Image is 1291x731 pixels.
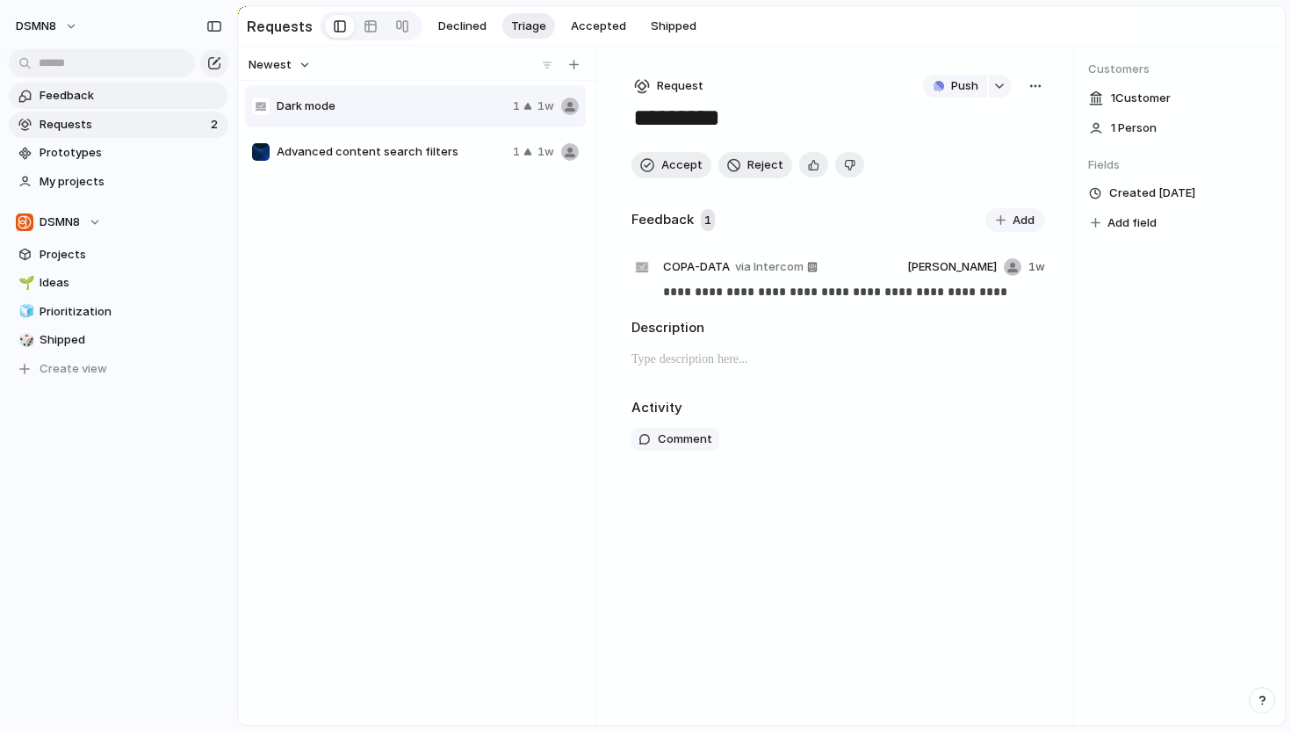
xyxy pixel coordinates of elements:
h2: Requests [247,16,313,37]
span: Projects [40,246,222,264]
button: Declined [429,13,495,40]
span: 1w [1028,258,1045,276]
span: via Intercom [735,258,804,276]
a: 🧊Prioritization [9,299,228,325]
span: Newest [249,56,292,74]
span: 1 [701,209,715,232]
span: Shipped [651,18,696,35]
span: Fields [1088,156,1271,174]
a: 🌱Ideas [9,270,228,296]
span: 1 Customer [1111,90,1171,107]
button: DSMN8 [9,209,228,235]
span: 2 [211,116,221,134]
button: Triage [502,13,555,40]
span: Accept [661,156,703,174]
a: Requests2 [9,112,228,138]
span: Ideas [40,274,222,292]
a: Feedback [9,83,228,109]
span: Reject [747,156,783,174]
span: 1 [513,98,520,115]
span: COPA-DATA [663,258,730,276]
span: Add field [1107,214,1157,232]
button: Request [631,75,706,98]
span: 1 Person [1111,119,1157,137]
span: Add [1013,212,1035,229]
h2: Feedback [631,210,694,230]
a: Prototypes [9,140,228,166]
span: Prototypes [40,144,222,162]
span: Shipped [40,331,222,349]
span: Dark mode [277,98,506,115]
span: Accepted [571,18,626,35]
span: Push [951,77,978,95]
button: Accept [631,152,711,178]
span: Triage [511,18,546,35]
button: DSMN8 [8,12,87,40]
h2: Activity [631,398,682,418]
span: Requests [40,116,206,134]
span: 1w [537,98,554,115]
span: Customers [1088,61,1271,78]
div: 🎲 [18,330,31,351]
button: Add [985,208,1045,233]
button: Add field [1088,212,1159,235]
a: Projects [9,242,228,268]
span: Prioritization [40,303,222,321]
div: 🌱 [18,273,31,293]
span: My projects [40,173,222,191]
button: Reject [718,152,792,178]
span: Feedback [40,87,222,105]
button: Comment [631,428,719,451]
span: Declined [438,18,487,35]
a: My projects [9,169,228,195]
button: Newest [246,54,314,76]
h2: Description [631,318,1045,338]
span: 1 [513,143,520,161]
span: DSMN8 [40,214,80,231]
button: 🧊 [16,303,33,321]
span: [PERSON_NAME] [907,258,997,276]
a: via Intercom [732,257,821,278]
span: Request [657,77,703,95]
span: Comment [658,431,712,448]
button: 🎲 [16,331,33,349]
span: DSMN8 [16,18,56,35]
span: 1w [537,143,554,161]
span: Created [DATE] [1109,185,1195,202]
button: Shipped [642,13,705,40]
button: 🌱 [16,274,33,292]
span: Create view [40,360,107,378]
div: 🧊 [18,301,31,322]
button: Accepted [562,13,635,40]
span: Advanced content search filters [277,143,506,161]
a: 🎲Shipped [9,327,228,353]
button: Push [923,75,987,98]
button: Create view [9,356,228,382]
